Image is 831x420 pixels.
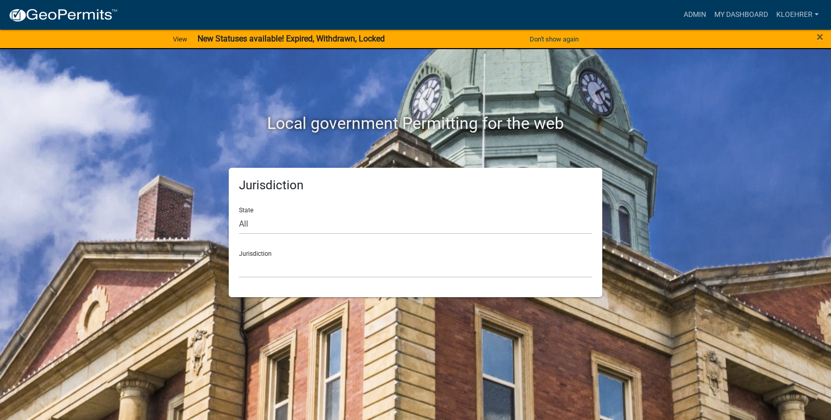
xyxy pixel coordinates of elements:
strong: New Statuses available! Expired, Withdrawn, Locked [198,34,385,43]
a: Admin [680,5,710,25]
a: kloehrer [772,5,823,25]
h2: Local government Permitting for the web [132,114,699,133]
button: Close [817,31,823,43]
span: × [817,30,823,44]
a: View [169,31,191,48]
a: My Dashboard [710,5,772,25]
button: Don't show again [526,31,583,48]
h5: Jurisdiction [239,178,592,193]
